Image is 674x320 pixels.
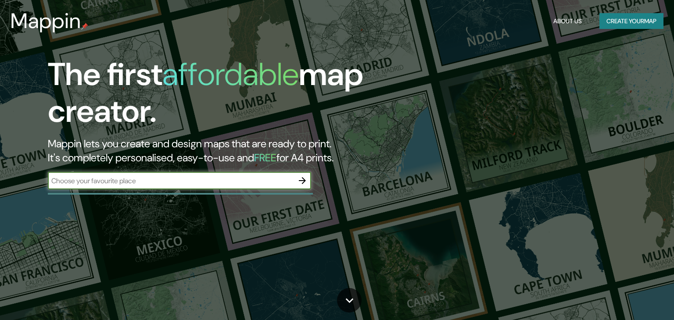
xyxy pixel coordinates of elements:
[162,54,299,95] h1: affordable
[48,137,385,165] h2: Mappin lets you create and design maps that are ready to print. It's completely personalised, eas...
[48,56,385,137] h1: The first map creator.
[81,23,88,30] img: mappin-pin
[254,151,276,164] h5: FREE
[11,9,81,33] h3: Mappin
[550,13,585,29] button: About Us
[48,176,294,186] input: Choose your favourite place
[599,13,663,29] button: Create yourmap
